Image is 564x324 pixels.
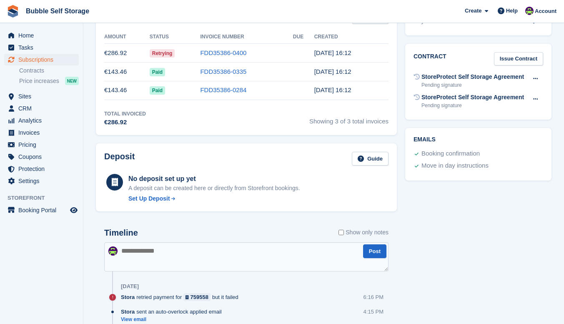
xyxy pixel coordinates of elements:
button: Post [363,244,386,258]
div: Total Invoiced [104,110,146,118]
a: Guide [352,152,389,166]
th: Invoice Number [200,30,293,44]
span: Home [18,30,68,41]
div: StoreProtect Self Storage Agreement [421,73,524,81]
span: Paid [150,86,165,95]
a: Preview store [69,205,79,215]
h2: Contract [414,52,446,66]
div: NEW [65,77,79,85]
div: sent an auto-overlock applied email [121,308,226,316]
th: Due [293,30,314,44]
span: Settings [18,175,68,187]
div: StoreProtect Self Storage Agreement [421,93,524,102]
div: Move in day instructions [421,161,489,171]
img: Tom Gilmore [108,246,118,256]
img: stora-icon-8386f47178a22dfd0bd8f6a31ec36ba5ce8667c1dd55bd0f319d3a0aa187defe.svg [7,5,19,18]
span: Price increases [19,77,59,85]
a: menu [4,151,79,163]
a: Contracts [19,67,79,75]
span: Create [465,7,481,15]
span: Protection [18,163,68,175]
input: Show only notes [338,228,344,237]
label: Show only notes [338,228,389,237]
a: menu [4,127,79,138]
a: menu [4,139,79,151]
div: No deposit set up yet [128,174,300,184]
td: €286.92 [104,44,150,63]
span: Paid [150,68,165,76]
div: 6:16 PM [363,293,384,301]
h2: Timeline [104,228,138,238]
a: menu [4,30,79,41]
div: Pending signature [421,102,524,109]
time: 2025-07-03 15:12:18 UTC [314,86,351,93]
div: Booking confirmation [421,149,480,159]
th: Amount [104,30,150,44]
a: Set Up Deposit [128,194,300,203]
span: CRM [18,103,68,114]
span: Retrying [150,49,175,58]
time: 2025-07-31 15:12:23 UTC [314,68,351,75]
span: Coupons [18,151,68,163]
span: Showing 3 of 3 total invoices [309,110,389,127]
div: retried payment for but it failed [121,293,243,301]
h2: Deposit [104,152,135,166]
div: [DATE] [121,283,139,290]
img: Tom Gilmore [525,7,534,15]
span: Help [506,7,518,15]
a: Price increases NEW [19,76,79,85]
a: menu [4,54,79,65]
a: 759558 [183,293,211,301]
a: Issue Contract [494,52,543,66]
span: Sites [18,90,68,102]
a: menu [4,103,79,114]
th: Status [150,30,201,44]
span: Stora [121,293,135,301]
div: €286.92 [104,118,146,127]
span: Tasks [18,42,68,53]
span: Invoices [18,127,68,138]
span: Booking Portal [18,204,68,216]
div: Pending signature [421,81,524,89]
div: Set Up Deposit [128,194,170,203]
span: Analytics [18,115,68,126]
a: FDD35386-0335 [200,68,246,75]
a: View email [121,316,226,323]
a: menu [4,90,79,102]
span: Pricing [18,139,68,151]
a: menu [4,204,79,216]
a: menu [4,175,79,187]
span: Subscriptions [18,54,68,65]
a: menu [4,163,79,175]
span: Storefront [8,194,83,202]
span: Stora [121,308,135,316]
p: A deposit can be created here or directly from Storefront bookings. [128,184,300,193]
a: menu [4,42,79,53]
td: €143.46 [104,63,150,81]
div: 4:15 PM [363,308,384,316]
th: Created [314,30,389,44]
div: 759558 [191,293,208,301]
a: menu [4,115,79,126]
h2: Emails [414,136,543,143]
td: €143.46 [104,81,150,100]
a: Bubble Self Storage [23,4,93,18]
a: FDD35386-0400 [200,49,246,56]
a: FDD35386-0284 [200,86,246,93]
time: 2025-08-28 15:12:32 UTC [314,49,351,56]
span: Account [535,7,556,15]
